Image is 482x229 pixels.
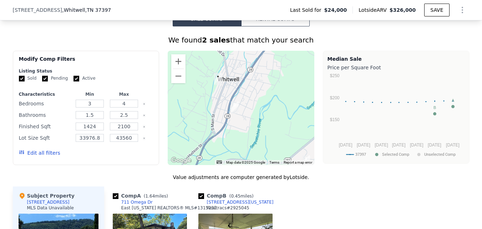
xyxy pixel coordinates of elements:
button: Clear [143,137,146,140]
div: 287 S Oak St [214,73,222,85]
a: Terms (opens in new tab) [269,160,279,164]
div: We found that match your search [13,35,470,45]
div: Finished Sqft [19,121,71,131]
span: , Whitwell [62,6,111,14]
svg: A chart. [328,73,465,162]
text: B [433,105,436,110]
text: [DATE] [375,143,388,148]
div: Characteristics [19,91,71,97]
span: Last Sold for [290,6,324,14]
text: Unselected Comp [424,152,456,157]
div: [STREET_ADDRESS] [27,199,70,205]
text: A [451,98,454,103]
div: Realtracs # 2925045 [207,205,249,211]
div: Bedrooms [19,99,71,109]
text: [DATE] [446,143,460,148]
div: Comp A [113,192,171,199]
span: , TN 37397 [85,7,111,13]
div: Comp B [198,192,257,199]
text: [DATE] [410,143,423,148]
label: Active [73,75,95,81]
label: Sold [19,75,37,81]
div: Price per Square Foot [328,63,465,73]
button: Show Options [455,3,470,17]
span: ( miles) [227,194,257,199]
div: Modify Comp Filters [19,55,153,68]
text: Selected Comp [382,152,409,157]
button: Zoom in [171,54,186,69]
span: 1.64 [146,194,155,199]
text: 37397 [355,152,366,157]
a: [STREET_ADDRESS][US_STATE] [198,199,274,205]
div: Value adjustments are computer generated by Lotside . [13,174,470,181]
div: [STREET_ADDRESS][US_STATE] [207,199,274,205]
span: ( miles) [141,194,171,199]
button: Clear [143,103,146,105]
div: Listing Status [19,68,153,74]
button: Keyboard shortcuts [217,160,222,164]
span: [STREET_ADDRESS] [13,6,62,14]
label: Pending [42,75,68,81]
button: Clear [143,114,146,117]
div: 711 Omega Dr [302,155,310,168]
div: 369 E Illinois Ave [231,101,239,114]
text: $150 [330,117,339,122]
input: Pending [42,76,48,81]
text: [DATE] [339,143,352,148]
div: Subject Property [19,192,75,199]
a: Report a map error [284,160,312,164]
div: 711 Omega Dr [121,199,153,205]
button: Clear [143,125,146,128]
span: Lotside ARV [359,6,389,14]
div: East [US_STATE] REALTORS® MLS # 1315231 [121,205,217,211]
span: 0.45 [231,194,240,199]
text: [DATE] [392,143,405,148]
a: 711 Omega Dr [113,199,153,205]
div: Lot Size Sqft [19,133,71,143]
div: Median Sale [328,55,465,63]
text: [DATE] [428,143,441,148]
img: Google [169,156,193,165]
span: Map data ©2025 Google [226,160,265,164]
div: Bathrooms [19,110,71,120]
button: Zoom out [171,69,186,83]
input: Sold [19,76,25,81]
strong: 2 sales [202,36,230,44]
text: [DATE] [356,143,370,148]
a: Open this area in Google Maps (opens a new window) [169,156,193,165]
text: $250 [330,73,339,78]
button: Edit all filters [19,149,60,156]
button: SAVE [424,4,449,16]
text: $200 [330,95,339,100]
input: Active [73,76,79,81]
span: $326,000 [390,7,416,13]
div: MLS Data Unavailable [27,205,74,211]
div: Max [108,91,140,97]
div: Min [74,91,105,97]
span: $24,000 [324,6,347,14]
